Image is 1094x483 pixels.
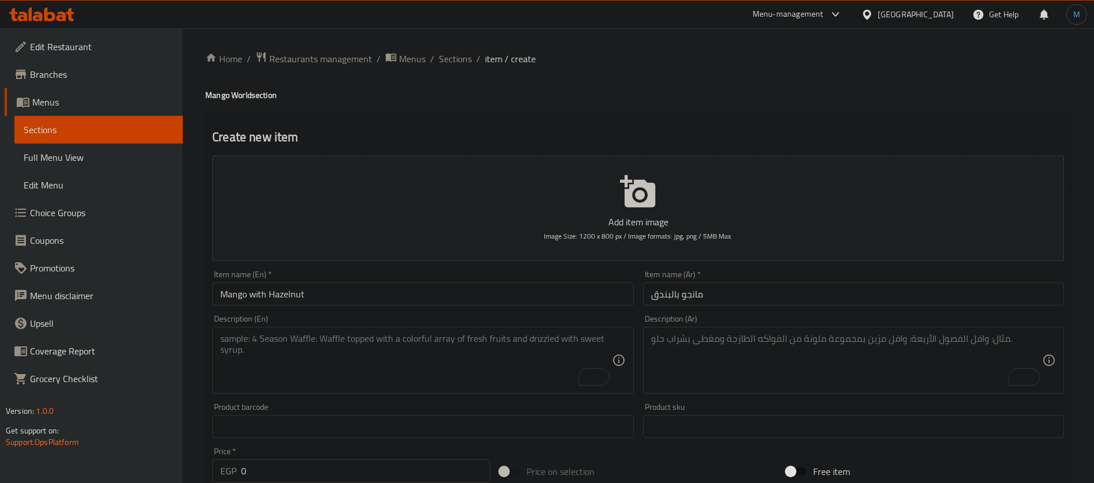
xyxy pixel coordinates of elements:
a: Support.OpsPlatform [6,435,79,450]
textarea: To enrich screen reader interactions, please activate Accessibility in Grammarly extension settings [651,333,1042,388]
a: Choice Groups [5,199,183,227]
span: Edit Restaurant [30,40,174,54]
input: Please enter product barcode [212,415,633,438]
span: Branches [30,67,174,81]
input: Enter name En [212,282,633,305]
a: Sections [439,52,472,66]
nav: breadcrumb [205,51,1071,66]
a: Branches [5,61,183,88]
input: Enter name Ar [643,282,1064,305]
span: Upsell [30,316,174,330]
h2: Create new item [212,129,1064,146]
p: EGP [220,464,236,478]
li: / [247,52,251,66]
a: Upsell [5,310,183,337]
span: Grocery Checklist [30,372,174,386]
span: Coverage Report [30,344,174,358]
p: Add item image [230,215,1046,229]
span: 1.0.0 [36,403,54,418]
a: Coupons [5,227,183,254]
input: Please enter product sku [643,415,1064,438]
a: Home [205,52,242,66]
a: Menu disclaimer [5,282,183,310]
span: M [1073,8,1080,21]
h4: Mango World section [205,89,1071,101]
li: / [430,52,434,66]
span: Image Size: 1200 x 800 px / Image formats: jpg, png / 5MB Max. [544,229,732,243]
span: Menu disclaimer [30,289,174,303]
textarea: To enrich screen reader interactions, please activate Accessibility in Grammarly extension settings [220,333,611,388]
span: Full Menu View [24,150,174,164]
a: Promotions [5,254,183,282]
div: Menu-management [753,7,824,21]
a: Grocery Checklist [5,365,183,393]
span: Edit Menu [24,178,174,192]
span: Restaurants management [269,52,372,66]
input: Please enter price [241,459,490,482]
a: Edit Restaurant [5,33,183,61]
span: Free item [813,465,850,478]
li: / [476,52,480,66]
button: Add item imageImage Size: 1200 x 800 px / Image formats: jpg, png / 5MB Max. [212,156,1064,261]
a: Edit Menu [14,171,183,199]
span: Coupons [30,233,174,247]
span: item / create [485,52,536,66]
a: Coverage Report [5,337,183,365]
a: Menus [5,88,183,116]
span: Menus [399,52,426,66]
li: / [377,52,381,66]
a: Menus [385,51,426,66]
span: Promotions [30,261,174,275]
div: [GEOGRAPHIC_DATA] [878,8,954,21]
span: Choice Groups [30,206,174,220]
span: Price on selection [527,465,595,478]
span: Version: [6,403,34,418]
a: Full Menu View [14,144,183,171]
a: Sections [14,116,183,144]
a: Restaurants management [255,51,372,66]
span: Menus [32,95,174,109]
span: Sections [24,123,174,137]
span: Get support on: [6,423,59,438]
